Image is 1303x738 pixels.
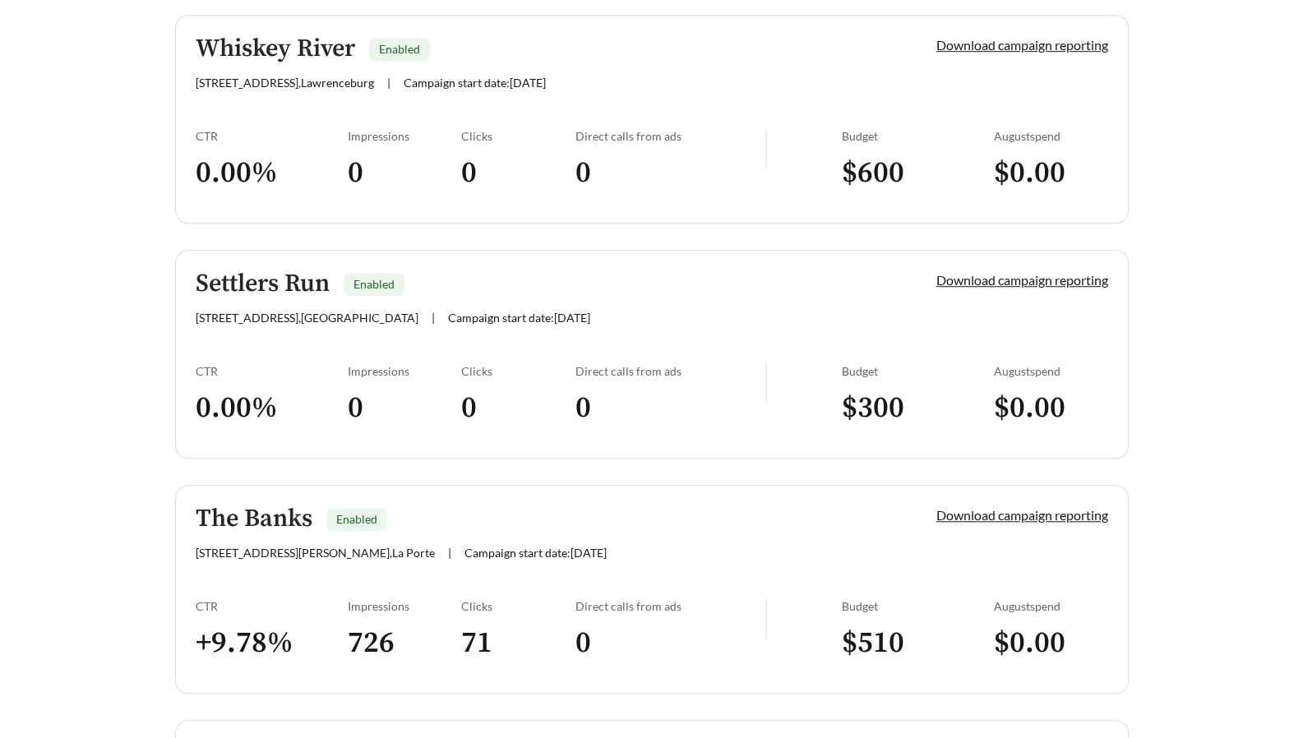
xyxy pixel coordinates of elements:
[994,129,1108,143] div: August spend
[461,129,575,143] div: Clicks
[575,129,765,143] div: Direct calls from ads
[379,42,420,56] span: Enabled
[842,599,994,613] div: Budget
[336,512,377,526] span: Enabled
[994,364,1108,378] div: August spend
[994,599,1108,613] div: August spend
[575,390,765,427] h3: 0
[353,277,395,291] span: Enabled
[348,599,462,613] div: Impressions
[196,599,348,613] div: CTR
[387,76,390,90] span: |
[994,390,1108,427] h3: $ 0.00
[348,364,462,378] div: Impressions
[448,546,451,560] span: |
[196,390,348,427] h3: 0.00 %
[575,364,765,378] div: Direct calls from ads
[196,364,348,378] div: CTR
[936,272,1108,288] a: Download campaign reporting
[575,625,765,662] h3: 0
[464,546,607,560] span: Campaign start date: [DATE]
[765,599,767,639] img: line
[842,129,994,143] div: Budget
[765,364,767,404] img: line
[936,507,1108,523] a: Download campaign reporting
[348,625,462,662] h3: 726
[461,599,575,613] div: Clicks
[196,129,348,143] div: CTR
[842,155,994,191] h3: $ 600
[196,270,330,298] h5: Settlers Run
[842,364,994,378] div: Budget
[994,155,1108,191] h3: $ 0.00
[196,35,355,62] h5: Whiskey River
[842,390,994,427] h3: $ 300
[348,129,462,143] div: Impressions
[432,311,435,325] span: |
[175,485,1129,694] a: The BanksEnabled[STREET_ADDRESS][PERSON_NAME],La Porte|Campaign start date:[DATE]Download campaig...
[461,390,575,427] h3: 0
[196,76,374,90] span: [STREET_ADDRESS] , Lawrenceburg
[461,155,575,191] h3: 0
[196,311,418,325] span: [STREET_ADDRESS] , [GEOGRAPHIC_DATA]
[196,505,312,533] h5: The Banks
[348,390,462,427] h3: 0
[936,37,1108,53] a: Download campaign reporting
[765,129,767,168] img: line
[575,155,765,191] h3: 0
[575,599,765,613] div: Direct calls from ads
[842,625,994,662] h3: $ 510
[461,625,575,662] h3: 71
[175,15,1129,224] a: Whiskey RiverEnabled[STREET_ADDRESS],Lawrenceburg|Campaign start date:[DATE]Download campaign rep...
[448,311,590,325] span: Campaign start date: [DATE]
[994,625,1108,662] h3: $ 0.00
[175,250,1129,459] a: Settlers RunEnabled[STREET_ADDRESS],[GEOGRAPHIC_DATA]|Campaign start date:[DATE]Download campaign...
[404,76,546,90] span: Campaign start date: [DATE]
[196,155,348,191] h3: 0.00 %
[461,364,575,378] div: Clicks
[196,625,348,662] h3: + 9.78 %
[348,155,462,191] h3: 0
[196,546,435,560] span: [STREET_ADDRESS][PERSON_NAME] , La Porte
